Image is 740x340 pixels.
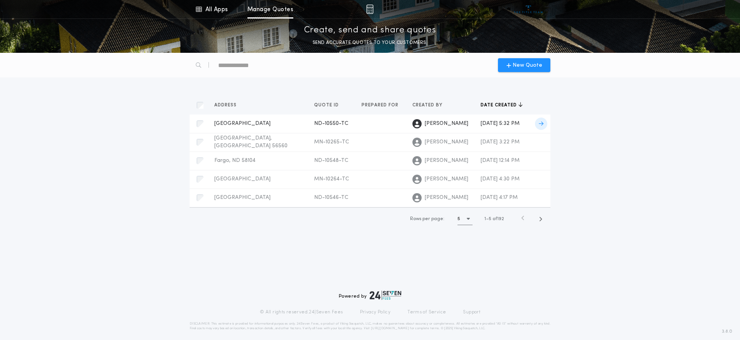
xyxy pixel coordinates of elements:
img: vs-icon [514,5,543,13]
span: [DATE] 5:32 PM [481,121,520,126]
span: MN-10264-TC [314,176,349,182]
span: 5 [489,217,491,221]
a: Support [463,309,480,315]
button: Created by [412,101,448,109]
p: Create, send and share quotes [304,24,436,37]
button: 5 [457,213,473,225]
span: Address [214,102,238,108]
span: [DATE] 12:14 PM [481,158,520,163]
span: [PERSON_NAME] [425,120,468,128]
img: img [366,5,373,14]
span: [PERSON_NAME] [425,175,468,183]
span: 3.8.0 [722,328,732,335]
span: ND-10550-TC [314,121,348,126]
p: © All rights reserved. 24|Seven Fees [260,309,343,315]
div: Powered by [339,291,401,300]
span: [DATE] 4:17 PM [481,195,518,200]
span: Prepared for [362,102,400,108]
span: 1 [484,217,486,221]
span: [PERSON_NAME] [425,157,468,165]
span: [GEOGRAPHIC_DATA] [214,121,271,126]
span: [GEOGRAPHIC_DATA], [GEOGRAPHIC_DATA] 56560 [214,135,288,149]
span: [DATE] 4:30 PM [481,176,520,182]
span: ND-10548-TC [314,158,348,163]
span: Rows per page: [410,217,444,221]
img: logo [370,291,401,300]
span: New Quote [513,61,542,69]
span: ND-10546-TC [314,195,348,200]
span: [GEOGRAPHIC_DATA] [214,195,271,200]
p: SEND ACCURATE QUOTES TO YOUR CUSTOMERS. [313,39,427,47]
span: Fargo, ND 58104 [214,158,256,163]
h1: 5 [457,215,460,223]
span: Quote ID [314,102,340,108]
a: Terms of Service [407,309,446,315]
span: of 192 [493,215,504,222]
span: [PERSON_NAME] [425,194,468,202]
p: DISCLAIMER: This estimate is provided for informational purposes only. 24|Seven Fees, a product o... [190,321,550,331]
button: New Quote [498,58,550,72]
button: Date created [481,101,523,109]
span: [PERSON_NAME] [425,138,468,146]
button: Quote ID [314,101,345,109]
span: [GEOGRAPHIC_DATA] [214,176,271,182]
a: Privacy Policy [360,309,391,315]
span: MN-10265-TC [314,139,349,145]
span: Date created [481,102,518,108]
span: Created by [412,102,444,108]
span: [DATE] 3:22 PM [481,139,520,145]
button: Address [214,101,242,109]
a: [URL][DOMAIN_NAME] [371,327,409,330]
